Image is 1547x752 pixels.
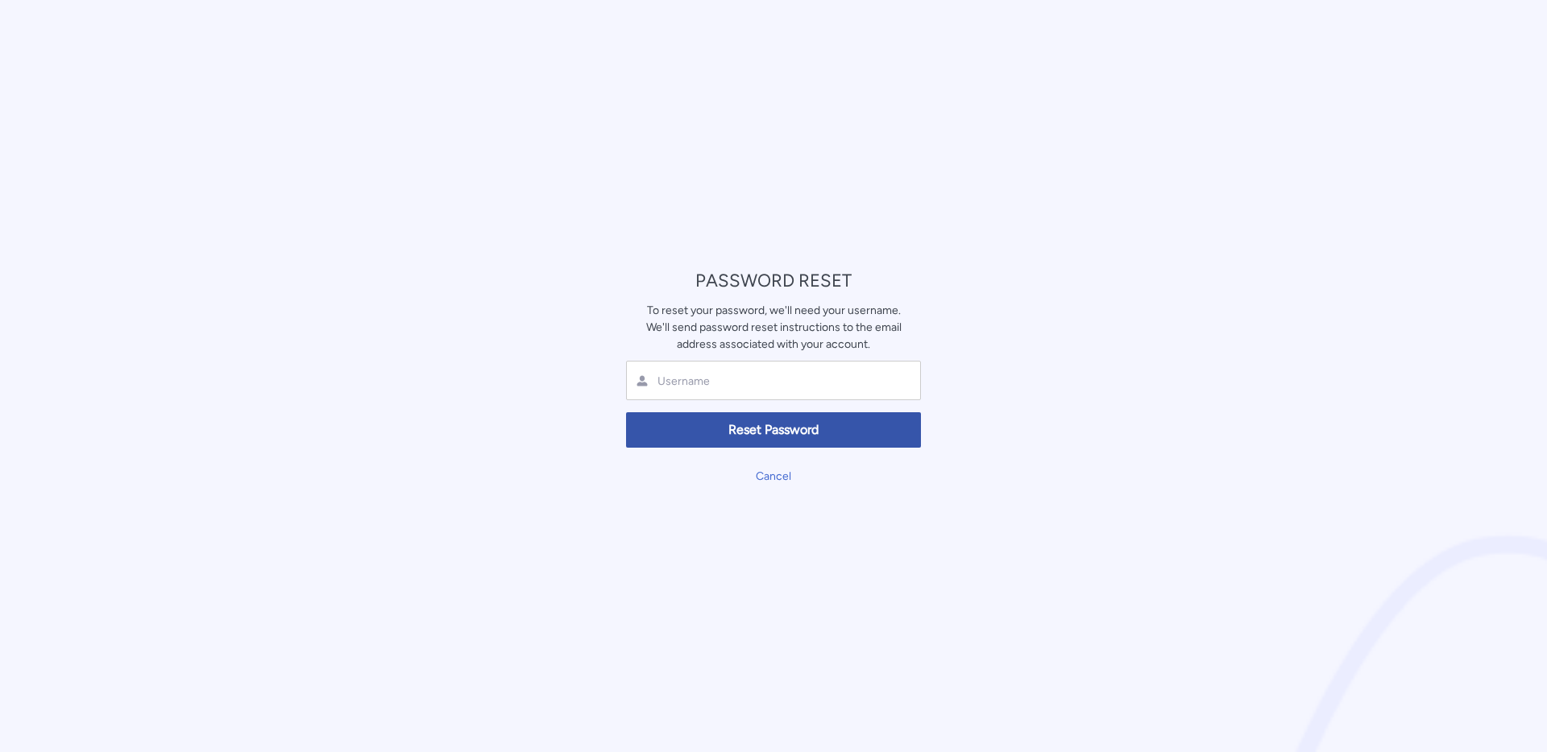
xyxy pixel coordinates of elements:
[637,421,910,440] span: Reset Password
[695,270,852,291] span: PASSWORD RESET
[756,469,791,483] a: Cancel
[626,412,921,448] button: Reset Password
[656,374,848,389] input: Username
[626,302,921,353] div: To reset your password, we'll need your username. We'll send password reset instructions to the e...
